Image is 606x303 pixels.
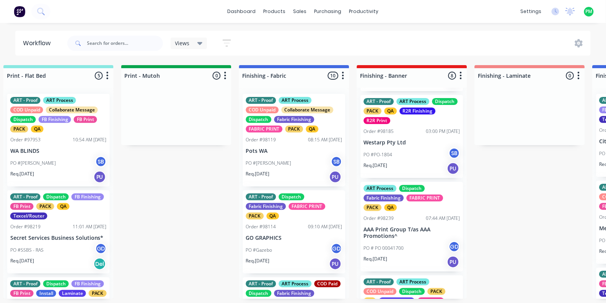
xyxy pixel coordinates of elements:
div: PACK [428,288,446,295]
div: 09:10 AM [DATE] [308,223,342,230]
div: FABRIC PRINT [289,203,326,210]
div: PU [94,171,106,183]
div: Order #98185 [364,128,394,135]
div: purchasing [311,6,345,17]
p: Req. [DATE] [364,162,388,169]
div: Dispatch [246,116,272,123]
div: ART - Proof [10,97,41,104]
div: PACK [246,213,264,219]
div: Dispatch [43,280,69,287]
p: PO #Gazebo [246,247,272,254]
div: 11:01 AM [DATE] [73,223,107,230]
div: R2R Finishing [400,108,436,115]
div: PACK [89,290,107,297]
div: Collaborate Message [282,106,334,113]
div: FB Print [10,203,34,210]
div: PACK [36,203,54,210]
div: ART Process [279,97,312,104]
div: ART Process [279,280,312,287]
div: Fabric Finishing [274,290,314,297]
div: settings [517,6,546,17]
p: PO #SSBS - RAS [10,247,44,254]
a: dashboard [224,6,260,17]
div: ART - ProofDispatchFabric FinishingFABRIC PRINTPACKQAOrder #9811409:10 AM [DATE]GO GRAPHICSPO #Ga... [243,190,345,274]
div: PU [329,171,342,183]
div: ART - ProofDispatchFB FinishingFB PrintPACKQATexcel/RouterOrder #9821911:01 AM [DATE]Secret Servi... [7,190,110,274]
div: ART Process [364,185,397,192]
div: 08:15 AM [DATE] [308,136,342,143]
div: ART ProcessDispatchFabric FinishingFABRIC PRINTPACKQAOrder #9823907:44 AM [DATE]AAA Print Group T... [361,182,463,272]
div: FB Finishing [72,280,104,287]
div: 10:54 AM [DATE] [73,136,107,143]
div: Dispatch [10,116,36,123]
div: ART - Proof [246,280,276,287]
div: SB [449,147,460,159]
div: ART Process [397,98,430,105]
div: Dispatch [399,288,425,295]
div: ART - Proof [246,97,276,104]
div: Install [36,290,56,297]
div: ART Process [43,97,76,104]
div: ART - Proof [246,193,276,200]
div: Dispatch [246,290,272,297]
div: GD [449,241,460,252]
div: Del [94,258,106,270]
div: products [260,6,290,17]
div: Dispatch [43,193,69,200]
div: Order #98119 [246,136,276,143]
p: GO GRAPHICS [246,235,342,241]
div: COD Unpaid [364,288,397,295]
p: Req. [DATE] [364,256,388,262]
p: PO #[PERSON_NAME] [10,160,56,167]
div: PU [447,256,459,268]
div: QA [57,203,70,210]
div: COD Unpaid [10,106,43,113]
div: R2R Print [364,117,391,124]
img: Factory [14,6,25,17]
p: Req. [DATE] [246,170,270,177]
div: GD [331,243,342,254]
p: PO # PO 00041700 [364,245,404,252]
div: ART - Proof [364,278,394,285]
p: Westarp Pty Ltd [364,139,460,146]
div: Order #98219 [10,223,41,230]
div: ART - ProofART ProcessCOD UnpaidCollaborate MessageDispatchFabric FinishingFABRIC PRINTPACKQAOrde... [243,94,345,187]
div: FB Print [10,290,34,297]
div: QA [267,213,279,219]
p: PO #PO-1804 [364,151,393,158]
div: QA [384,204,397,211]
div: ART - Proof [10,280,41,287]
p: Req. [DATE] [10,257,34,264]
div: Dispatch [279,193,305,200]
div: sales [290,6,311,17]
div: 07:44 AM [DATE] [426,215,460,222]
div: 03:00 PM [DATE] [426,128,460,135]
div: QA [31,126,44,133]
div: PACK [364,108,382,115]
div: SB [331,156,342,167]
div: PU [329,258,342,270]
div: Fabric Finishing [274,116,314,123]
div: FB Finishing [39,116,71,123]
div: QA [384,108,397,115]
div: ART Process [397,278,430,285]
p: Req. [DATE] [10,170,34,177]
div: Collaborate Message [46,106,98,113]
div: FB Finishing [72,193,104,200]
div: Workflow [23,39,54,48]
div: ART - ProofART ProcessDispatchPACKQAR2R FinishingR2R PrintOrder #9818503:00 PM [DATE]Westarp Pty ... [361,95,463,178]
div: QA [306,126,319,133]
div: Texcel/Router [10,213,47,219]
p: PO #[PERSON_NAME] [246,160,292,167]
div: FABRIC PRINT [246,126,283,133]
div: FB Print [74,116,97,123]
div: PACK [10,126,28,133]
div: PACK [285,126,303,133]
div: GD [95,243,107,254]
div: FABRIC PRINT [407,195,443,201]
div: Order #97953 [10,136,41,143]
div: productivity [345,6,383,17]
div: Order #98114 [246,223,276,230]
p: Pots WA [246,148,342,154]
div: Dispatch [432,98,458,105]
